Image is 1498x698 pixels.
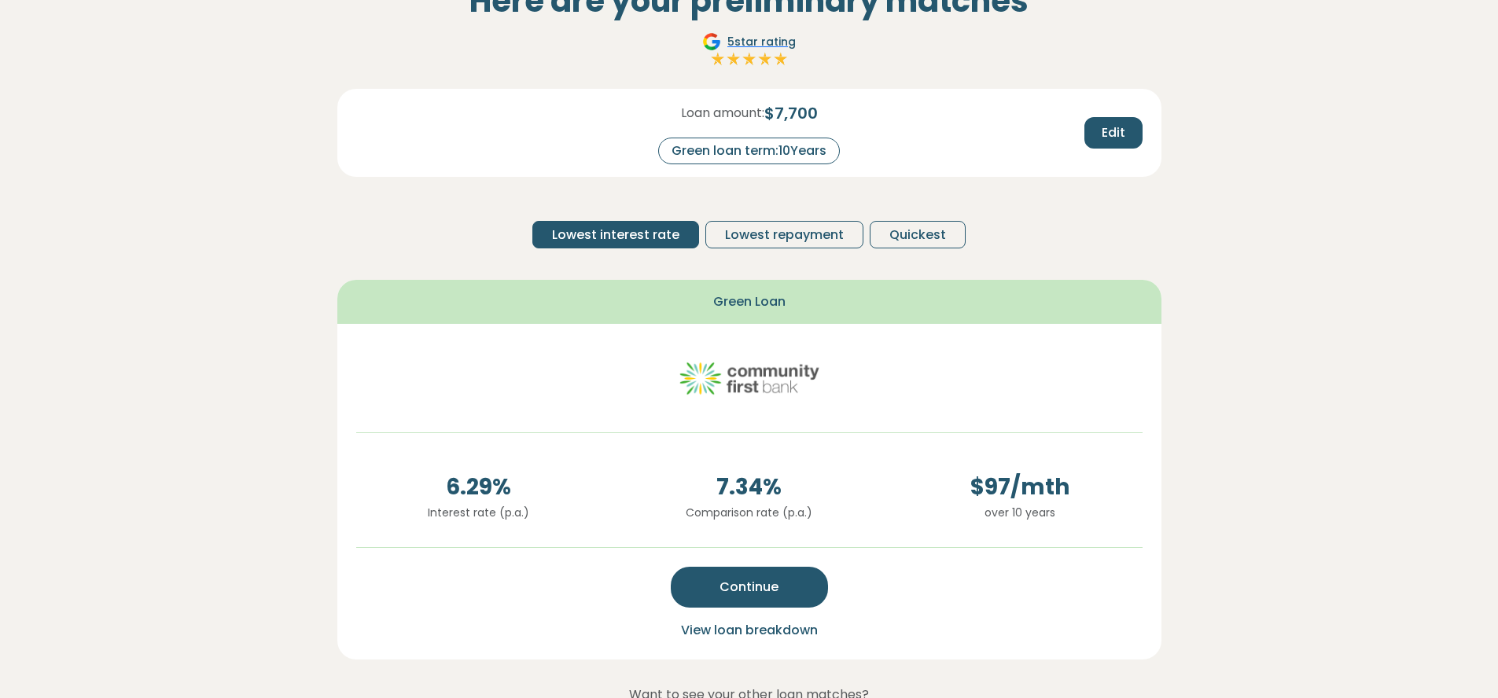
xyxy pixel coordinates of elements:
button: Edit [1084,117,1143,149]
span: Lowest repayment [725,226,844,244]
button: Quickest [870,221,966,248]
span: Loan amount: [681,104,764,123]
p: over 10 years [897,504,1143,521]
img: Full star [710,51,726,67]
img: Full star [726,51,742,67]
a: Google5star ratingFull starFull starFull starFull starFull star [700,32,798,70]
button: Lowest interest rate [532,221,699,248]
img: Full star [742,51,757,67]
span: 6.29 % [356,471,602,504]
img: Google [702,32,721,51]
span: Continue [720,578,778,597]
span: Green Loan [713,292,786,311]
button: View loan breakdown [676,620,823,641]
button: Continue [671,567,828,608]
span: $ 7,700 [764,101,818,125]
img: community-first logo [679,343,820,413]
div: Green loan term: 10 Years [658,138,840,164]
span: 7.34 % [627,471,872,504]
span: $ 97 /mth [897,471,1143,504]
span: Quickest [889,226,946,244]
img: Full star [757,51,773,67]
span: Edit [1102,123,1125,142]
p: Comparison rate (p.a.) [627,504,872,521]
p: Interest rate (p.a.) [356,504,602,521]
img: Full star [773,51,789,67]
span: 5 star rating [727,34,796,50]
span: View loan breakdown [681,621,818,639]
button: Lowest repayment [705,221,863,248]
span: Lowest interest rate [552,226,679,244]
